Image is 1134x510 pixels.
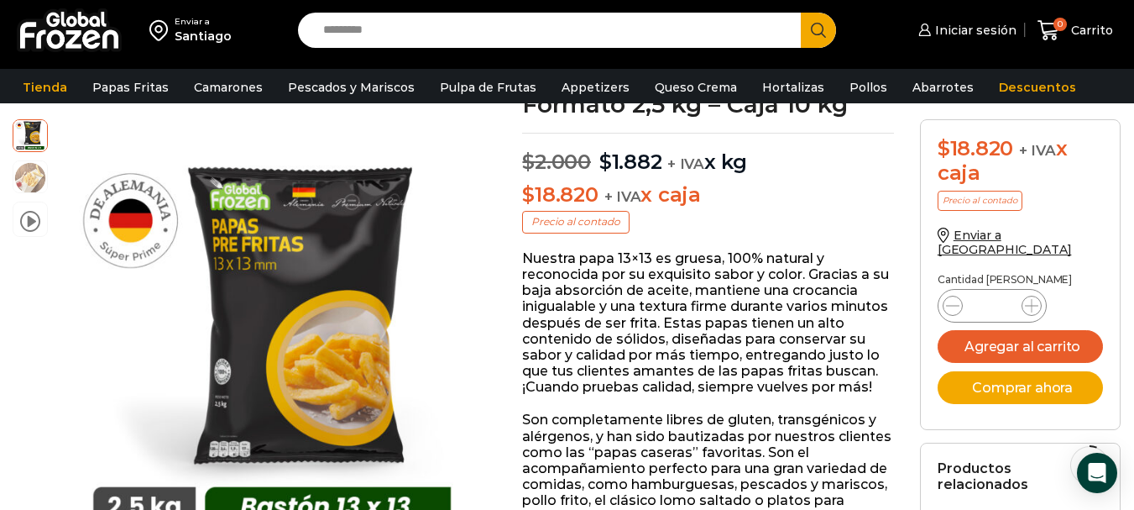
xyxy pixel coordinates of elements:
[431,71,545,103] a: Pulpa de Frutas
[646,71,745,103] a: Queso Crema
[599,150,612,174] span: $
[914,13,1016,47] a: Iniciar sesión
[604,188,641,205] span: + IVA
[1077,453,1117,493] div: Open Intercom Messenger
[522,211,630,233] p: Precio al contado
[522,182,535,207] span: $
[938,228,1072,257] a: Enviar a [GEOGRAPHIC_DATA]
[280,71,423,103] a: Pescados y Mariscos
[1053,18,1067,31] span: 0
[522,250,894,396] p: Nuestra papa 13×13 es gruesa, 100% natural y reconocida por su exquisito sabor y color. Gracias a...
[13,118,47,151] span: 13-x-13-2kg
[841,71,896,103] a: Pollos
[667,155,704,172] span: + IVA
[938,371,1104,404] button: Comprar ahora
[14,71,76,103] a: Tienda
[553,71,638,103] a: Appetizers
[1067,22,1113,39] span: Carrito
[931,22,1016,39] span: Iniciar sesión
[938,460,1104,492] h2: Productos relacionados
[599,150,662,174] bdi: 1.882
[801,13,836,48] button: Search button
[938,274,1104,286] p: Cantidad [PERSON_NAME]
[175,28,232,45] div: Santiago
[522,133,894,175] p: x kg
[938,136,1013,160] bdi: 18.820
[175,16,232,28] div: Enviar a
[186,71,271,103] a: Camarones
[1033,11,1117,50] a: 0 Carrito
[938,330,1104,363] button: Agregar al carrito
[522,183,894,208] p: x caja
[976,294,1008,318] input: Product quantity
[522,69,894,116] h1: Papas Fritas 13x13mm – Formato 2,5 kg – Caja 10 kg
[13,161,47,195] span: 13×13
[938,137,1104,186] div: x caja
[149,16,175,45] img: address-field-icon.svg
[522,150,535,174] span: $
[84,71,177,103] a: Papas Fritas
[938,136,950,160] span: $
[904,71,982,103] a: Abarrotes
[522,150,591,174] bdi: 2.000
[938,191,1022,211] p: Precio al contado
[522,182,598,207] bdi: 18.820
[754,71,833,103] a: Hortalizas
[990,71,1084,103] a: Descuentos
[1019,142,1056,159] span: + IVA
